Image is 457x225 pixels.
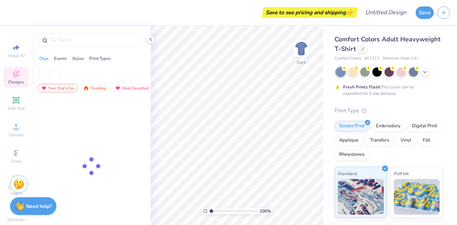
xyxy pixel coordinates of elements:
span: Decorate [7,217,25,223]
span: Designs [8,79,24,85]
div: Orgs [39,55,49,62]
div: Print Types [89,55,111,62]
div: Vinyl [396,135,416,146]
div: Styles [72,55,84,62]
img: most_fav.gif [41,86,47,91]
div: Transfers [365,135,394,146]
span: Add Text [7,106,25,111]
strong: Need help? [26,203,52,210]
span: Upload [9,132,23,138]
div: Events [54,55,67,62]
div: Most Favorited [112,84,152,92]
input: Try "Alpha" [49,36,141,44]
div: Screen Print [335,121,369,132]
span: Puff Ink [394,170,409,177]
div: Print Type [335,107,443,115]
span: Greek [11,158,22,164]
span: 100 % [260,208,271,214]
span: Standard [338,170,357,177]
div: Applique [335,135,363,146]
span: Image AI [8,53,25,58]
input: Untitled Design [360,5,412,20]
span: # C1717 [365,56,380,62]
span: Clipart & logos [4,185,29,196]
img: Standard [338,179,384,215]
span: Comfort Colors [335,56,361,62]
img: Puff Ink [394,179,440,215]
button: Save [416,6,434,19]
div: Your Org's Fav [38,84,78,92]
div: This color can be expedited for 5 day delivery. [343,84,431,97]
span: Minimum Order: 24 + [383,56,419,62]
div: Back [297,59,306,66]
img: most_fav.gif [115,86,121,91]
img: trending.gif [83,86,89,91]
strong: Fresh Prints Flash: [343,84,381,90]
div: Foil [418,135,435,146]
img: Back [294,41,308,56]
div: Trending [80,84,110,92]
div: Digital Print [407,121,442,132]
div: Rhinestones [335,149,369,160]
div: Embroidery [371,121,405,132]
div: Save to see pricing and shipping [263,7,356,18]
span: Comfort Colors Adult Heavyweight T-Shirt [335,35,441,53]
span: 👉 [346,8,354,16]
